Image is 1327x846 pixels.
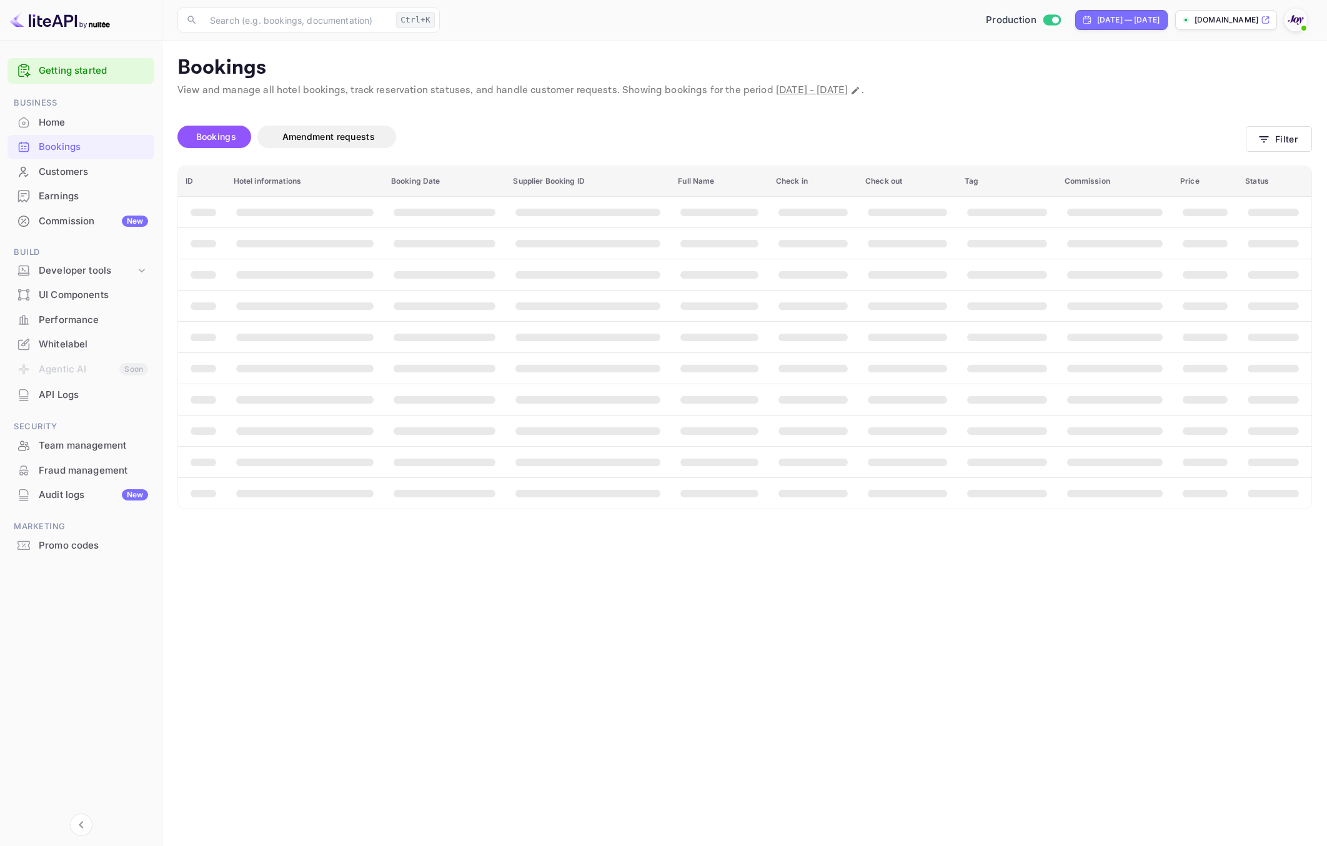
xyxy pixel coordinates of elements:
a: API Logs [7,383,154,406]
th: Commission [1057,166,1173,197]
div: CommissionNew [7,209,154,234]
div: Whitelabel [39,337,148,352]
a: Team management [7,434,154,457]
th: Booking Date [384,166,505,197]
div: UI Components [39,288,148,302]
span: Build [7,246,154,259]
div: Developer tools [39,264,136,278]
img: LiteAPI logo [10,10,110,30]
p: View and manage all hotel bookings, track reservation statuses, and handle customer requests. Sho... [177,83,1312,98]
th: Supplier Booking ID [505,166,670,197]
div: Customers [7,160,154,184]
div: Bookings [7,135,154,159]
div: Earnings [7,184,154,209]
div: New [122,216,148,227]
input: Search (e.g. bookings, documentation) [202,7,391,32]
div: Getting started [7,58,154,84]
a: Fraud management [7,459,154,482]
a: Bookings [7,135,154,158]
div: Switch to Sandbox mode [981,13,1065,27]
span: [DATE] - [DATE] [776,84,848,97]
th: Tag [957,166,1057,197]
div: Promo codes [7,534,154,558]
a: UI Components [7,283,154,306]
div: Commission [39,214,148,229]
a: Performance [7,308,154,331]
span: Security [7,420,154,434]
a: CommissionNew [7,209,154,232]
div: Team management [39,439,148,453]
button: Change date range [849,84,862,97]
div: account-settings tabs [177,126,1246,148]
th: Hotel informations [226,166,384,197]
div: [DATE] — [DATE] [1097,14,1160,26]
div: Fraud management [7,459,154,483]
div: Promo codes [39,539,148,553]
th: ID [178,166,226,197]
th: Check in [768,166,858,197]
a: Promo codes [7,534,154,557]
span: Amendment requests [282,131,375,142]
a: Audit logsNew [7,483,154,506]
div: Whitelabel [7,332,154,357]
span: Marketing [7,520,154,534]
div: API Logs [39,388,148,402]
div: New [122,489,148,500]
div: Fraud management [39,464,148,478]
div: Home [39,116,148,130]
a: Earnings [7,184,154,207]
img: With Joy [1286,10,1306,30]
th: Status [1238,166,1311,197]
p: [DOMAIN_NAME] [1195,14,1258,26]
div: Performance [7,308,154,332]
button: Filter [1246,126,1312,152]
a: Whitelabel [7,332,154,356]
div: Team management [7,434,154,458]
a: Getting started [39,64,148,78]
div: UI Components [7,283,154,307]
div: Audit logsNew [7,483,154,507]
button: Collapse navigation [70,814,92,836]
span: Production [986,13,1036,27]
div: Home [7,111,154,135]
table: booking table [178,166,1311,509]
div: Earnings [39,189,148,204]
a: Home [7,111,154,134]
a: Customers [7,160,154,183]
th: Price [1173,166,1238,197]
div: Bookings [39,140,148,154]
div: Performance [39,313,148,327]
p: Bookings [177,56,1312,81]
div: Customers [39,165,148,179]
span: Business [7,96,154,110]
div: Audit logs [39,488,148,502]
th: Check out [858,166,957,197]
div: API Logs [7,383,154,407]
span: Bookings [196,131,236,142]
div: Ctrl+K [396,12,435,28]
div: Developer tools [7,260,154,282]
th: Full Name [670,166,768,197]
